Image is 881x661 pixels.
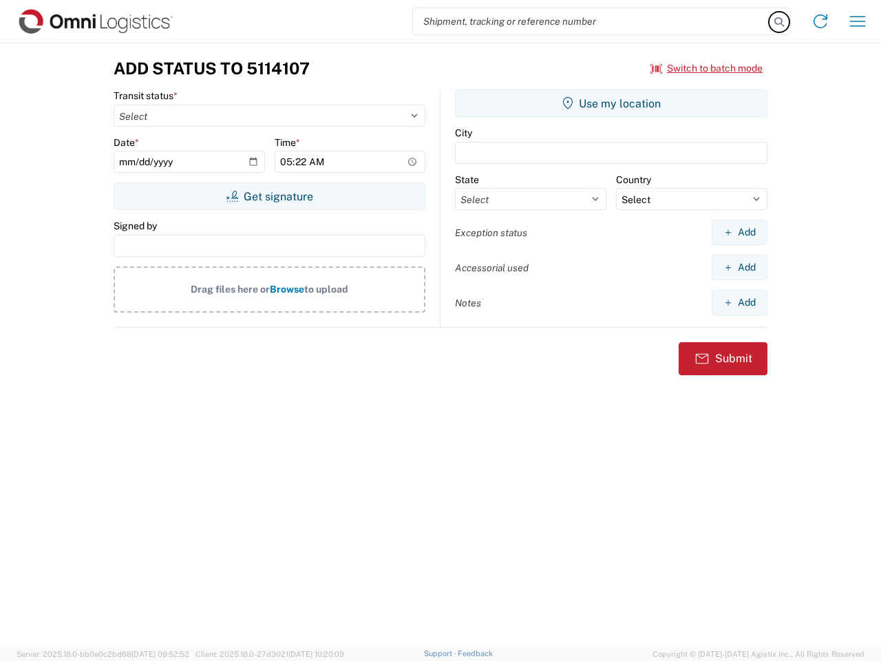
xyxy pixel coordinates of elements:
span: to upload [304,284,348,295]
button: Add [712,220,767,245]
span: Copyright © [DATE]-[DATE] Agistix Inc., All Rights Reserved [652,648,864,660]
span: [DATE] 10:20:09 [288,650,344,658]
button: Use my location [455,90,767,117]
label: Transit status [114,90,178,102]
span: Drag files here or [191,284,270,295]
button: Get signature [114,182,425,210]
a: Support [424,649,458,658]
span: [DATE] 09:52:52 [131,650,189,658]
button: Add [712,255,767,280]
label: Accessorial used [455,262,529,274]
label: Exception status [455,227,527,239]
h3: Add Status to 5114107 [114,59,310,78]
button: Switch to batch mode [650,57,763,80]
label: Notes [455,297,481,309]
a: Feedback [458,649,493,658]
span: Client: 2025.18.0-27d3021 [195,650,344,658]
label: City [455,127,472,139]
span: Server: 2025.18.0-bb0e0c2bd68 [17,650,189,658]
label: Country [616,174,651,186]
span: Browse [270,284,304,295]
button: Add [712,290,767,315]
label: Signed by [114,220,157,232]
label: Date [114,136,139,149]
label: Time [275,136,300,149]
button: Submit [679,342,767,375]
label: State [455,174,479,186]
input: Shipment, tracking or reference number [413,8,769,34]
